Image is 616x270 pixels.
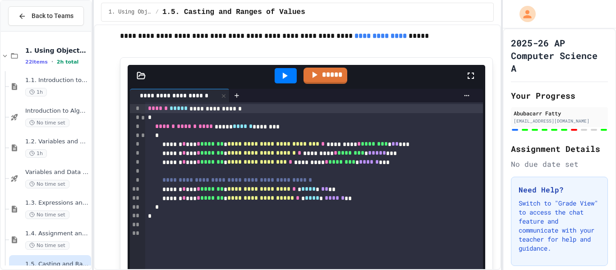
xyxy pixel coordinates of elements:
span: 1.3. Expressions and Output [New] [25,199,89,207]
h2: Your Progress [511,89,608,102]
p: Switch to "Grade View" to access the chat feature and communicate with your teacher for help and ... [519,199,600,253]
span: No time set [25,241,69,250]
span: 1. Using Objects and Methods [109,9,152,16]
div: My Account [510,4,538,24]
div: Abubacarr Fatty [514,109,605,117]
div: No due date set [511,159,608,169]
span: Variables and Data Types - Quiz [25,169,89,176]
button: Back to Teams [8,6,84,26]
span: 2h total [57,59,79,65]
span: No time set [25,119,69,127]
h2: Assignment Details [511,142,608,155]
span: 1.5. Casting and Ranges of Values [25,261,89,268]
span: 22 items [25,59,48,65]
span: / [156,9,159,16]
span: 1h [25,149,47,158]
span: 1h [25,88,47,96]
span: No time set [25,180,69,188]
span: Introduction to Algorithms, Programming, and Compilers [25,107,89,115]
span: 1.4. Assignment and Input [25,230,89,238]
span: 1. Using Objects and Methods [25,46,89,55]
h1: 2025-26 AP Computer Science A [511,37,608,74]
span: 1.5. Casting and Ranges of Values [162,7,305,18]
span: Back to Teams [32,11,74,21]
div: [EMAIL_ADDRESS][DOMAIN_NAME] [514,118,605,124]
h3: Need Help? [519,184,600,195]
span: • [51,58,53,65]
span: No time set [25,211,69,219]
span: 1.2. Variables and Data Types [25,138,89,146]
span: 1.1. Introduction to Algorithms, Programming, and Compilers [25,77,89,84]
